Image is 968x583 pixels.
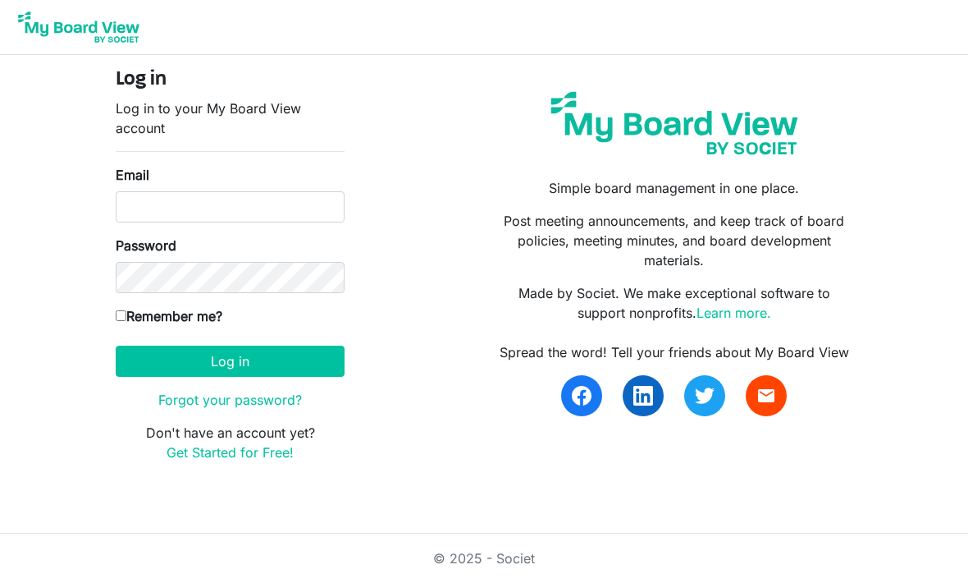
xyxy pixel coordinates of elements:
[433,550,535,567] a: © 2025 - Societ
[116,423,345,462] p: Don't have an account yet?
[633,386,653,406] img: linkedin.svg
[116,99,345,138] p: Log in to your My Board View account
[116,165,149,185] label: Email
[496,283,852,323] p: Made by Societ. We make exceptional software to support nonprofits.
[696,305,771,321] a: Learn more.
[496,342,852,362] div: Spread the word! Tell your friends about My Board View
[541,81,808,165] img: my-board-view-societ.svg
[167,444,294,461] a: Get Started for Free!
[746,375,787,416] a: email
[116,236,176,255] label: Password
[572,386,591,406] img: facebook.svg
[13,7,144,48] img: My Board View Logo
[496,211,852,270] p: Post meeting announcements, and keep track of board policies, meeting minutes, and board developm...
[116,310,126,321] input: Remember me?
[158,392,302,408] a: Forgot your password?
[116,306,222,326] label: Remember me?
[496,178,852,198] p: Simple board management in one place.
[116,68,345,92] h4: Log in
[695,386,715,406] img: twitter.svg
[756,386,776,406] span: email
[116,346,345,377] button: Log in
